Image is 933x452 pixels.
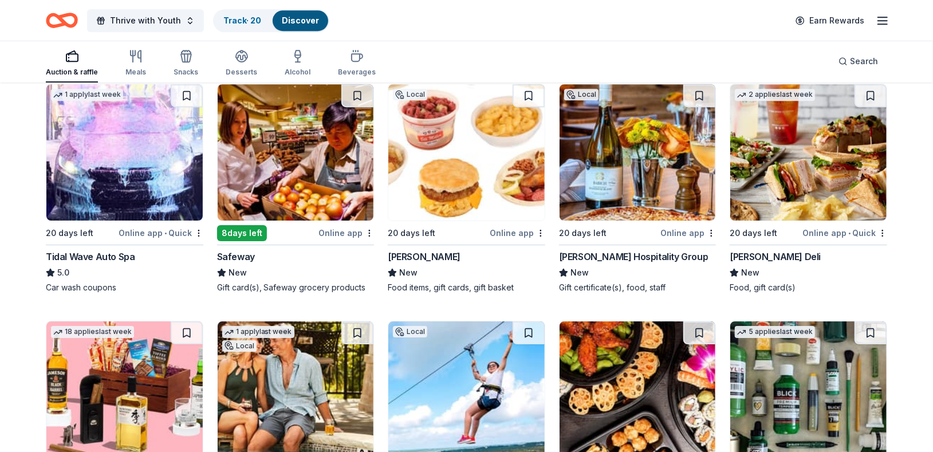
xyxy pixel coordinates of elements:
a: Image for McAlister's Deli2 applieslast week20 days leftOnline app•Quick[PERSON_NAME] DeliNewFood... [730,84,887,293]
div: Gift certificate(s), food, staff [559,282,717,293]
img: Image for McAlister's Deli [730,84,887,221]
div: Auction & raffle [46,68,98,77]
div: Food, gift card(s) [730,282,887,293]
div: Food items, gift cards, gift basket [388,282,545,293]
span: New [399,266,418,280]
button: Meals [125,45,146,82]
div: Local [393,326,427,337]
button: Alcohol [285,45,310,82]
button: Search [829,50,887,73]
button: Thrive with Youth [87,9,204,32]
span: New [570,266,589,280]
button: Beverages [338,45,376,82]
div: 20 days left [46,226,93,240]
div: 20 days left [559,226,607,240]
div: Online app [660,226,716,240]
button: Auction & raffle [46,45,98,82]
span: 5.0 [57,266,69,280]
a: Image for Safeway8days leftOnline appSafewayNewGift card(s), Safeway grocery products [217,84,375,293]
button: Desserts [226,45,257,82]
div: Tidal Wave Auto Spa [46,250,135,264]
img: Image for Bill Miller [388,84,545,221]
a: Discover [282,15,319,25]
div: 20 days left [730,226,777,240]
div: Online app Quick [802,226,887,240]
img: Image for Berg Hospitality Group [560,84,716,221]
span: New [229,266,247,280]
div: Online app Quick [119,226,203,240]
div: Desserts [226,68,257,77]
div: Meals [125,68,146,77]
div: Online app [318,226,374,240]
div: Car wash coupons [46,282,203,293]
span: New [741,266,759,280]
a: Earn Rewards [789,10,871,31]
div: Gift card(s), Safeway grocery products [217,282,375,293]
div: [PERSON_NAME] [388,250,460,264]
span: • [164,229,167,238]
div: Snacks [174,68,198,77]
div: 5 applies last week [735,326,815,338]
div: 8 days left [217,225,267,241]
a: Image for Bill MillerLocal20 days leftOnline app[PERSON_NAME]NewFood items, gift cards, gift basket [388,84,545,293]
div: 1 apply last week [51,89,123,101]
a: Image for Tidal Wave Auto Spa1 applylast week20 days leftOnline app•QuickTidal Wave Auto Spa5.0Ca... [46,84,203,293]
div: [PERSON_NAME] Deli [730,250,821,264]
img: Image for Tidal Wave Auto Spa [46,84,203,221]
img: Image for Safeway [218,84,374,221]
div: Safeway [217,250,255,264]
button: Snacks [174,45,198,82]
div: 20 days left [388,226,435,240]
div: Online app [490,226,545,240]
div: 18 applies last week [51,326,134,338]
span: Thrive with Youth [110,14,181,27]
div: Beverages [338,68,376,77]
div: 2 applies last week [735,89,815,101]
a: Track· 20 [223,15,261,25]
div: Local [393,89,427,100]
button: Track· 20Discover [213,9,329,32]
div: Local [564,89,599,100]
div: Local [222,340,257,352]
span: • [848,229,851,238]
div: 1 apply last week [222,326,294,338]
div: [PERSON_NAME] Hospitality Group [559,250,708,264]
div: Alcohol [285,68,310,77]
a: Home [46,7,78,34]
a: Image for Berg Hospitality GroupLocal20 days leftOnline app[PERSON_NAME] Hospitality GroupNewGift... [559,84,717,293]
